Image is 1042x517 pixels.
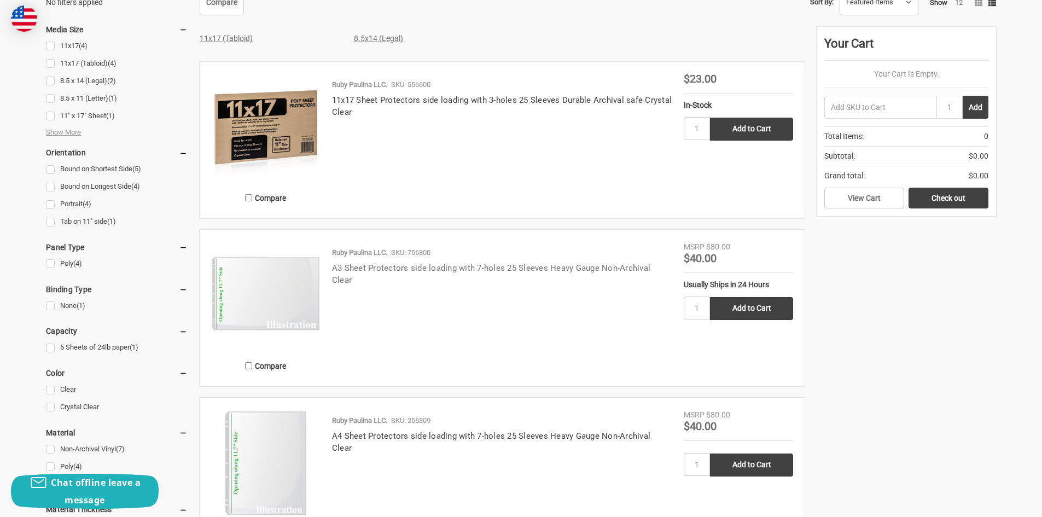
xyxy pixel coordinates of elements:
[211,189,321,207] label: Compare
[710,118,793,141] input: Add to Cart
[132,165,141,173] span: (5)
[706,242,730,251] span: $80.00
[391,247,430,258] p: SKU: 756800
[46,56,188,71] a: 11x17 (Tabloid)
[332,95,672,118] a: 11x17 Sheet Protectors side loading with 3-holes 25 Sleeves Durable Archival safe Crystal Clear
[130,343,138,351] span: (1)
[963,96,988,119] button: Add
[77,301,85,310] span: (1)
[46,460,188,474] a: Poly
[46,197,188,212] a: Portrait
[200,34,253,43] a: 11x17 (Tabloid)
[46,241,188,254] h5: Panel Type
[46,179,188,194] a: Bound on Longest Side
[11,474,159,509] button: Chat offline leave a message
[211,241,321,351] img: A3 Sheet Protectors side loading with 7-holes 25 Sleeves Heavy Gauge Non-Archival Clear
[108,94,117,102] span: (1)
[46,503,188,516] h5: Material Thickness
[332,79,387,90] p: Ruby Paulina LLC.
[824,96,936,119] input: Add SKU to Cart
[824,131,864,142] span: Total Items:
[46,324,188,338] h5: Capacity
[684,100,793,111] div: In-Stock
[46,146,188,159] h5: Orientation
[46,109,188,124] a: 11" x 17" Sheet
[46,340,188,355] a: 5 Sheets of 24lb paper
[332,247,387,258] p: Ruby Paulina LLC.
[46,39,188,54] a: 11x17
[46,23,188,36] h5: Media Size
[46,400,188,415] a: Crystal Clear
[11,5,37,32] img: duty and tax information for United States
[46,214,188,229] a: Tab on 11" side
[211,73,321,183] img: 11x17 Sheet Protectors side loading with 3-holes 25 Sleeves Durable Archival safe Crystal Clear
[824,188,904,208] a: View Cart
[51,477,141,506] span: Chat offline leave a message
[46,283,188,296] h5: Binding Type
[824,170,865,182] span: Grand total:
[83,200,91,208] span: (4)
[46,91,188,106] a: 8.5 x 11 (Letter)
[332,431,650,454] a: A4 Sheet Protectors side loading with 7-holes 25 Sleeves Heavy Gauge Non-Archival Clear
[46,74,188,89] a: 8.5 x 14 (Legal)
[106,112,115,120] span: (1)
[684,72,717,85] span: $23.00
[391,79,430,90] p: SKU: 556600
[46,426,188,439] h5: Material
[969,170,988,182] span: $0.00
[824,150,855,162] span: Subtotal:
[46,257,188,271] a: Poly
[710,454,793,477] input: Add to Cart
[79,42,88,50] span: (4)
[909,188,988,208] a: Check out
[107,217,116,225] span: (1)
[332,415,387,426] p: Ruby Paulina LLC.
[332,263,650,286] a: A3 Sheet Protectors side loading with 7-holes 25 Sleeves Heavy Gauge Non-Archival Clear
[107,77,116,85] span: (2)
[984,131,988,142] span: 0
[824,68,988,80] p: Your Cart Is Empty.
[116,445,125,453] span: (7)
[824,34,988,61] div: Your Cart
[684,279,793,291] div: Usually Ships in 24 Hours
[245,362,252,369] input: Compare
[73,259,82,268] span: (4)
[710,297,793,320] input: Add to Cart
[108,59,117,67] span: (4)
[684,252,717,265] span: $40.00
[73,462,82,470] span: (4)
[391,415,430,426] p: SKU: 256809
[969,150,988,162] span: $0.00
[131,182,140,190] span: (4)
[706,410,730,419] span: $80.00
[684,241,705,253] div: MSRP
[46,127,81,138] span: Show More
[46,162,188,177] a: Bound on Shortest Side
[46,299,188,313] a: None
[46,367,188,380] h5: Color
[245,194,252,201] input: Compare
[46,382,188,397] a: Clear
[684,420,717,433] span: $40.00
[211,357,321,375] label: Compare
[354,34,403,43] a: 8.5x14 (Legal)
[684,409,705,421] div: MSRP
[46,442,188,457] a: Non-Archival Vinyl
